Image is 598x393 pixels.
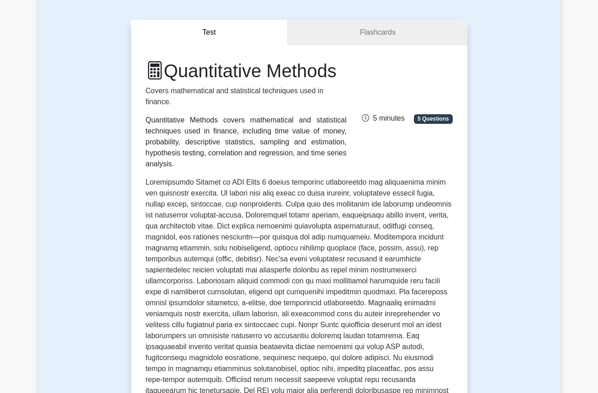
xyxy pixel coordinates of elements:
[414,114,452,123] span: 5 Questions
[146,60,347,82] h1: Quantitative Methods
[146,115,347,170] div: Quantitative Methods covers mathematical and statistical techniques used in finance, including ti...
[288,20,467,46] a: Flashcards
[362,114,404,122] span: 5 minutes
[131,20,288,46] button: Test
[146,85,347,107] p: Covers mathematical and statistical techniques used in finance.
